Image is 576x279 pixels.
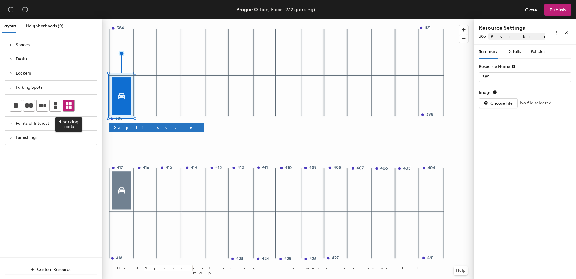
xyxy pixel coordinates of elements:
[16,131,93,145] span: Furnishings
[16,81,93,94] span: Parking Spots
[550,7,566,13] span: Publish
[454,266,468,275] button: Help
[16,38,93,52] span: Spaces
[19,4,31,16] button: Redo (⌘ + ⇧ + Z)
[9,57,12,61] span: collapsed
[26,23,64,29] span: Neighborhoods (0)
[16,66,93,80] span: Lockers
[9,86,12,89] span: expanded
[109,123,204,132] button: Duplicate
[525,7,537,13] span: Close
[9,136,12,139] span: collapsed
[507,49,521,54] span: Details
[479,49,498,54] span: Summary
[479,72,571,82] input: Unknown Parking Spots
[5,265,97,274] button: Custom Resource
[63,100,75,112] button: 4 parking spots
[479,24,545,32] h4: Resource Settings
[16,117,93,130] span: Points of Interest
[555,31,559,35] span: more
[520,4,542,16] button: Close
[9,43,12,47] span: collapsed
[5,4,17,16] button: Undo (⌘ + Z)
[8,6,14,12] span: undo
[531,49,545,54] span: Policies
[2,23,16,29] span: Layout
[544,4,571,16] button: Publish
[236,6,315,13] div: Prague Office, Floor -2/2 (parking)
[16,52,93,66] span: Desks
[9,72,12,75] span: collapsed
[479,98,518,108] button: Choose file
[479,64,516,69] div: Resource Name
[37,267,72,272] span: Custom Resource
[479,34,486,39] span: 385
[479,90,497,95] div: Image
[564,31,568,35] span: close
[490,101,513,106] span: Choose file
[9,122,12,125] span: collapsed
[113,125,199,130] span: Duplicate
[520,100,551,106] span: No file selected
